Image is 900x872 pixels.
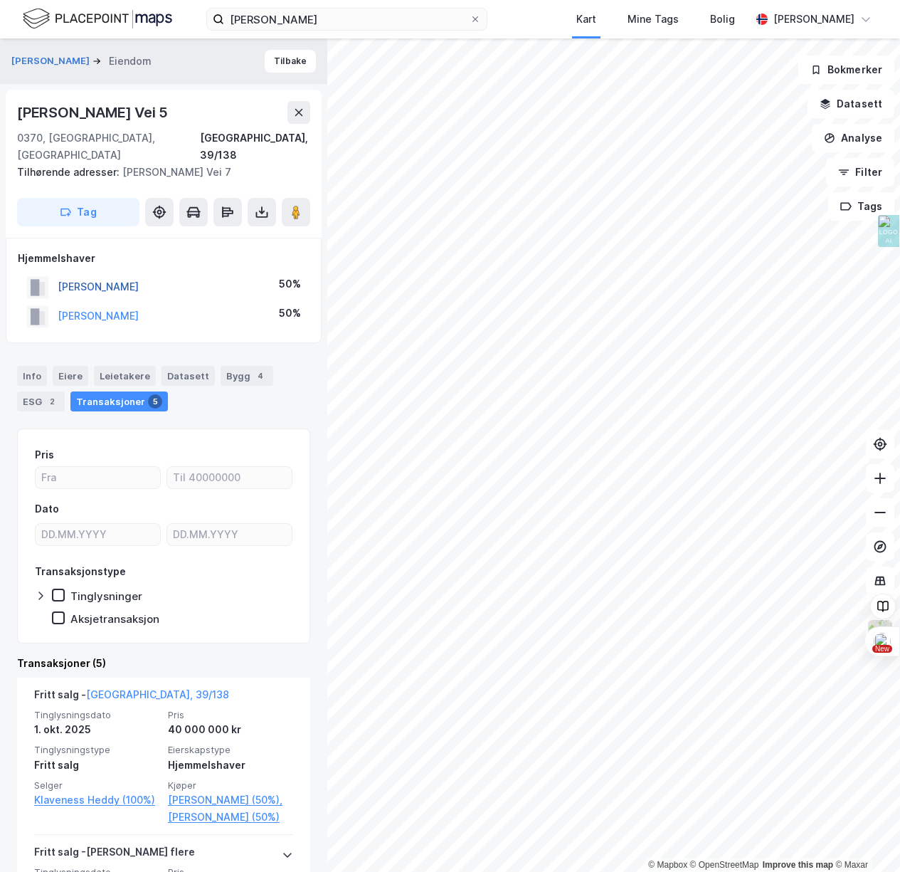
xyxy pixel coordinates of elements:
a: [GEOGRAPHIC_DATA], 39/138 [86,688,229,700]
div: [PERSON_NAME] [773,11,854,28]
div: Fritt salg - [PERSON_NAME] flere [34,844,195,866]
div: Transaksjoner (5) [17,655,310,672]
div: 5 [148,394,162,409]
button: Analyse [812,124,894,152]
div: Kart [576,11,596,28]
div: Info [17,366,47,386]
span: Tinglysningsdato [34,709,159,721]
button: Bokmerker [798,56,894,84]
a: [PERSON_NAME] (50%), [168,792,293,809]
div: Bolig [710,11,735,28]
input: DD.MM.YYYY [167,524,292,545]
div: Bygg [221,366,273,386]
div: 0370, [GEOGRAPHIC_DATA], [GEOGRAPHIC_DATA] [17,130,200,164]
div: Pris [35,446,54,463]
span: Kjøper [168,779,293,792]
a: Improve this map [763,860,833,870]
div: Tinglysninger [70,589,142,603]
div: 40 000 000 kr [168,721,293,738]
button: Filter [826,158,894,187]
button: Tags [828,192,894,221]
input: Til 40000000 [167,467,292,488]
div: [PERSON_NAME] Vei 7 [17,164,299,181]
div: Fritt salg - [34,686,229,709]
div: Dato [35,500,59,518]
button: Tilbake [265,50,316,73]
div: Kontrollprogram for chat [829,804,900,872]
div: ESG [17,392,65,411]
div: 4 [253,369,268,383]
input: Søk på adresse, matrikkel, gårdeiere, leietakere eller personer [224,9,470,30]
a: Klaveness Heddy (100%) [34,792,159,809]
div: Leietakere [94,366,156,386]
span: Tinglysningstype [34,744,159,756]
div: 50% [279,275,301,293]
span: Selger [34,779,159,792]
span: Eierskapstype [168,744,293,756]
input: DD.MM.YYYY [36,524,160,545]
div: Hjemmelshaver [168,757,293,774]
div: Fritt salg [34,757,159,774]
div: Hjemmelshaver [18,250,309,267]
iframe: Chat Widget [829,804,900,872]
div: Transaksjoner [70,392,168,411]
div: [GEOGRAPHIC_DATA], 39/138 [200,130,310,164]
div: Aksjetransaksjon [70,612,159,626]
div: [PERSON_NAME] Vei 5 [17,101,171,124]
div: Eiere [53,366,88,386]
span: Tilhørende adresser: [17,166,122,178]
a: OpenStreetMap [690,860,759,870]
div: 50% [279,305,301,322]
button: Datasett [808,90,894,118]
div: Transaksjonstype [35,563,126,580]
div: Mine Tags [628,11,679,28]
a: Mapbox [648,860,687,870]
div: Eiendom [109,53,152,70]
div: 2 [45,394,59,409]
button: [PERSON_NAME] [11,54,92,68]
div: Datasett [162,366,215,386]
button: Tag [17,198,139,226]
span: Pris [168,709,293,721]
input: Fra [36,467,160,488]
img: logo.f888ab2527a4732fd821a326f86c7f29.svg [23,6,172,31]
div: 1. okt. 2025 [34,721,159,738]
a: [PERSON_NAME] (50%) [168,809,293,826]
